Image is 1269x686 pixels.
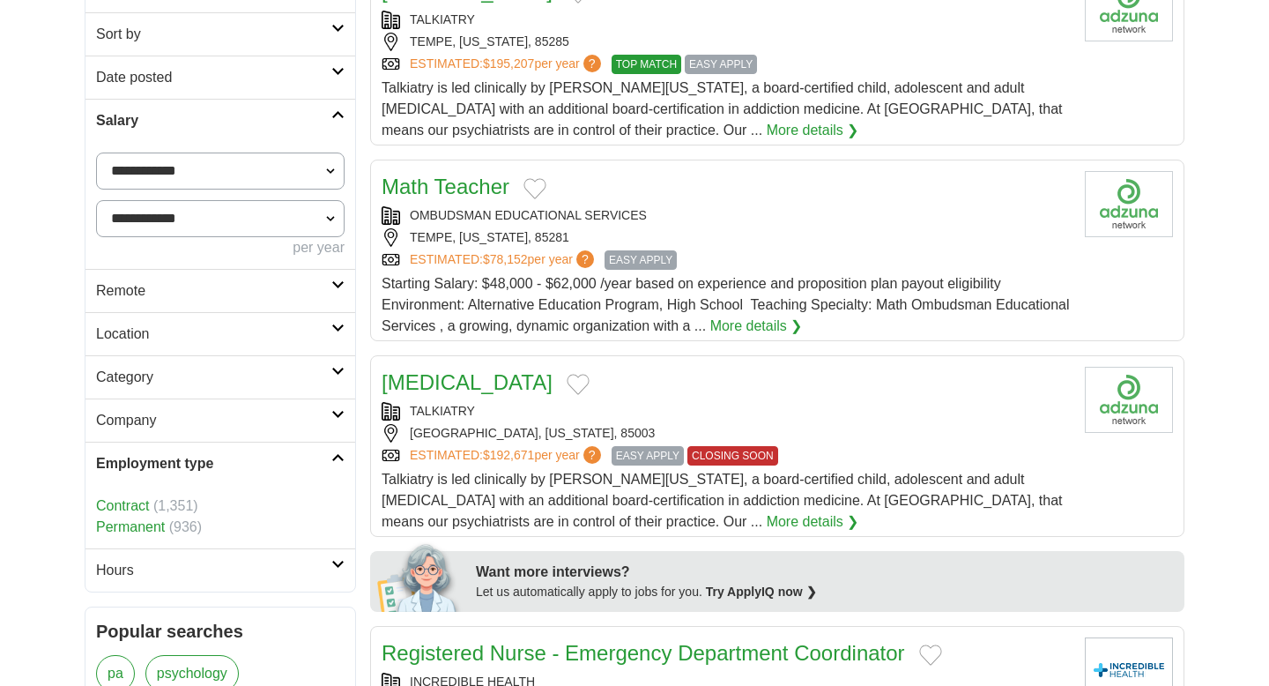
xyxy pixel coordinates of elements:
[96,453,331,474] h2: Employment type
[483,448,534,462] span: $192,671
[612,446,684,466] span: EASY APPLY
[377,541,463,612] img: apply-iq-scientist.png
[567,374,590,395] button: Add to favorite jobs
[410,208,647,222] a: OMBUDSMAN EDUCATIONAL SERVICES
[1085,171,1173,237] img: Ombudsman Educational Services logo
[85,399,355,442] a: Company
[96,367,331,388] h2: Category
[476,562,1174,583] div: Want more interviews?
[85,99,355,142] a: Salary
[96,560,331,581] h2: Hours
[382,228,1071,247] div: TEMPE, [US_STATE], 85281
[706,585,817,599] a: Try ApplyIQ now ❯
[85,56,355,99] a: Date posted
[410,446,605,466] a: ESTIMATED:$192,671per year?
[96,498,149,513] a: Contract
[576,250,594,268] span: ?
[85,548,355,592] a: Hours
[685,55,757,74] span: EASY APPLY
[382,424,1071,443] div: [GEOGRAPHIC_DATA], [US_STATE], 85003
[96,67,331,88] h2: Date posted
[96,410,331,431] h2: Company
[382,80,1062,138] span: Talkiatry is led clinically by [PERSON_NAME][US_STATE], a board-certified child, adolescent and a...
[85,12,355,56] a: Sort by
[382,11,1071,29] div: TALKIATRY
[382,370,553,394] a: [MEDICAL_DATA]
[96,24,331,45] h2: Sort by
[612,55,681,74] span: TOP MATCH
[410,55,605,74] a: ESTIMATED:$195,207per year?
[382,472,1062,529] span: Talkiatry is led clinically by [PERSON_NAME][US_STATE], a board-certified child, adolescent and a...
[96,519,165,534] a: Permanent
[382,175,509,198] a: Math Teacher
[767,511,859,533] a: More details ❯
[410,250,597,270] a: ESTIMATED:$78,152per year?
[382,402,1071,421] div: TALKIATRY
[483,252,528,266] span: $78,152
[710,316,803,337] a: More details ❯
[476,583,1174,601] div: Let us automatically apply to jobs for you.
[583,55,601,72] span: ?
[96,237,345,258] div: per year
[96,618,345,645] h2: Popular searches
[169,519,202,534] span: (936)
[767,120,859,141] a: More details ❯
[687,446,778,466] span: CLOSING SOON
[96,280,331,302] h2: Remote
[96,324,331,345] h2: Location
[153,498,198,513] span: (1,351)
[605,250,677,270] span: EASY APPLY
[382,276,1070,333] span: Starting Salary: $48,000 - $62,000 /year based on experience and proposition plan payout eligibil...
[85,312,355,355] a: Location
[85,355,355,399] a: Category
[583,446,601,464] span: ?
[1085,367,1173,433] img: Company logo
[523,178,546,199] button: Add to favorite jobs
[85,269,355,312] a: Remote
[483,56,534,71] span: $195,207
[85,442,355,485] a: Employment type
[96,110,331,131] h2: Salary
[919,645,942,666] button: Add to favorite jobs
[382,641,905,665] a: Registered Nurse - Emergency Department Coordinator
[382,33,1071,51] div: TEMPE, [US_STATE], 85285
